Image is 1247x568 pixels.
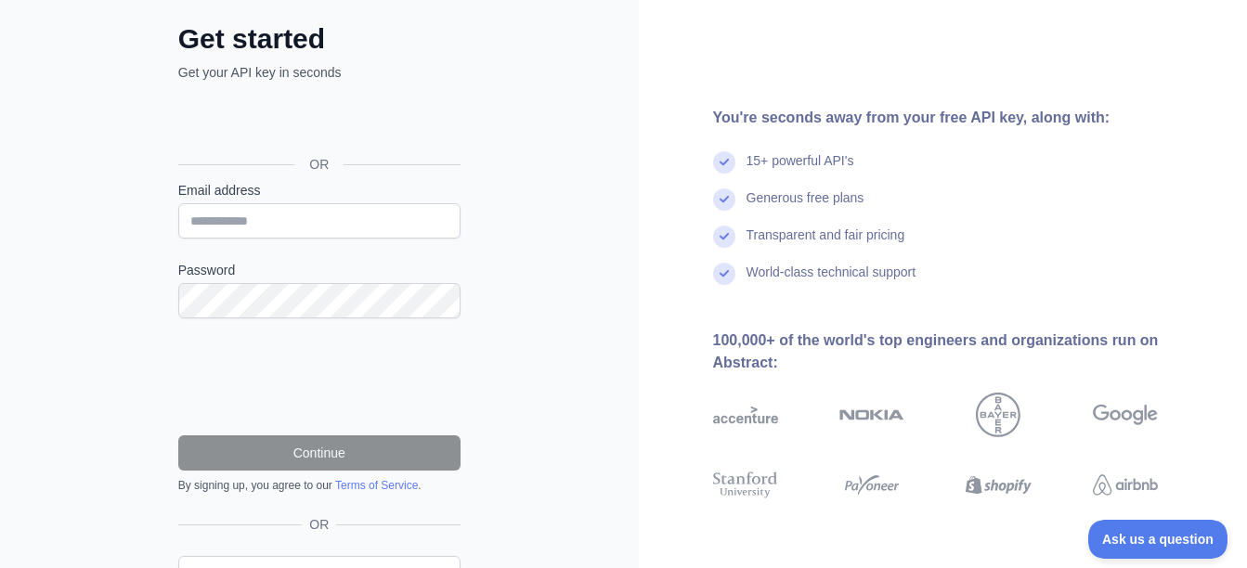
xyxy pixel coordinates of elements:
[966,469,1031,501] img: shopify
[178,261,461,279] label: Password
[178,341,461,413] iframe: reCAPTCHA
[747,151,854,188] div: 15+ powerful API's
[713,393,778,437] img: accenture
[839,469,904,501] img: payoneer
[178,478,461,493] div: By signing up, you agree to our .
[302,515,336,534] span: OR
[747,263,916,300] div: World-class technical support
[839,393,904,437] img: nokia
[713,188,735,211] img: check mark
[335,479,418,492] a: Terms of Service
[713,151,735,174] img: check mark
[169,102,466,143] iframe: Botón de Acceder con Google
[1093,469,1158,501] img: airbnb
[713,263,735,285] img: check mark
[178,435,461,471] button: Continue
[1093,393,1158,437] img: google
[713,226,735,248] img: check mark
[178,63,461,82] p: Get your API key in seconds
[747,188,864,226] div: Generous free plans
[178,181,461,200] label: Email address
[747,226,905,263] div: Transparent and fair pricing
[1088,520,1228,559] iframe: Toggle Customer Support
[976,393,1020,437] img: bayer
[178,22,461,56] h2: Get started
[713,107,1218,129] div: You're seconds away from your free API key, along with:
[713,329,1218,374] div: 100,000+ of the world's top engineers and organizations run on Abstract:
[294,155,344,174] span: OR
[713,469,778,501] img: stanford university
